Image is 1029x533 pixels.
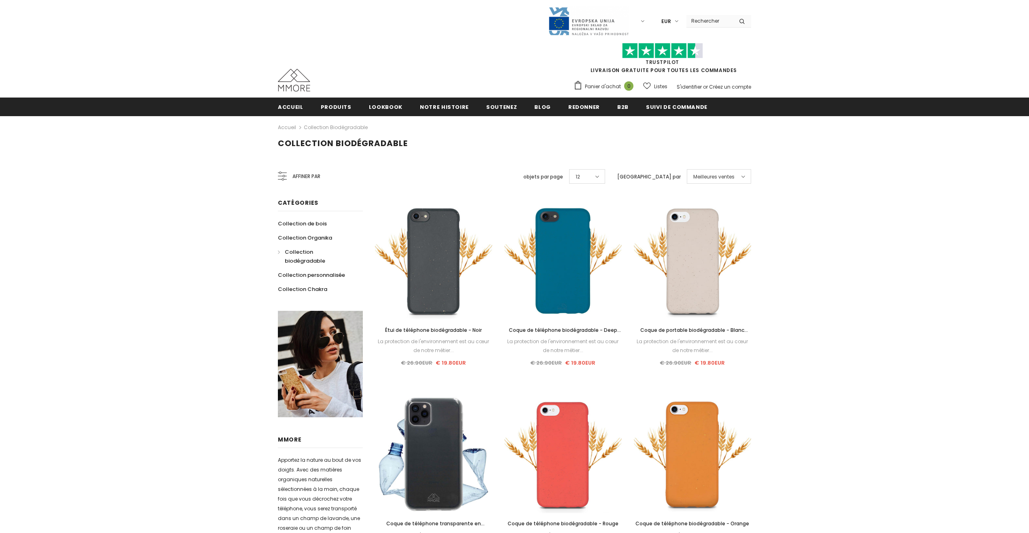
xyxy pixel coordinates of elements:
span: Blog [534,103,551,111]
span: € 19.80EUR [565,359,595,367]
img: Faites confiance aux étoiles pilotes [622,43,703,59]
a: Collection de bois [278,217,327,231]
span: Collection Organika [278,234,332,242]
span: EUR [661,17,671,25]
span: Catégories [278,199,318,207]
span: € 26.90EUR [660,359,691,367]
a: Suivi de commande [646,98,707,116]
a: Coque de téléphone biodégradable - Deep Sea Blue [504,326,622,335]
span: Coque de téléphone biodégradable - Orange [635,520,749,527]
a: Blog [534,98,551,116]
span: MMORE [278,435,302,444]
span: € 19.80EUR [694,359,725,367]
span: Produits [321,103,351,111]
span: Étui de téléphone biodégradable - Noir [385,327,482,333]
a: Listes [643,79,667,93]
a: Étui de téléphone biodégradable - Noir [375,326,492,335]
label: objets par page [523,173,563,181]
a: Créez un compte [709,83,751,90]
a: Lookbook [369,98,402,116]
span: € 26.90EUR [530,359,562,367]
a: Collection biodégradable [304,124,368,131]
a: Coque de téléphone biodégradable - Rouge [504,519,622,528]
img: Cas MMORE [278,69,310,91]
a: Collection Organika [278,231,332,245]
label: [GEOGRAPHIC_DATA] par [617,173,681,181]
span: Listes [654,83,667,91]
span: Coque de téléphone biodégradable - Rouge [508,520,618,527]
img: Javni Razpis [548,6,629,36]
span: Accueil [278,103,303,111]
a: Coque de portable biodégradable - Blanc naturel [634,326,751,335]
a: S'identifier [677,83,702,90]
a: soutenez [486,98,517,116]
span: LIVRAISON GRATUITE POUR TOUTES LES COMMANDES [574,47,751,74]
a: Accueil [278,123,296,132]
span: € 19.80EUR [436,359,466,367]
span: Collection biodégradable [278,138,408,149]
div: La protection de l'environnement est au cœur de notre métier... [504,337,622,355]
span: Affiner par [292,172,320,181]
span: Redonner [568,103,600,111]
span: Collection Chakra [278,285,327,293]
span: Suivi de commande [646,103,707,111]
a: Panier d'achat 0 [574,81,637,93]
span: Meilleures ventes [693,173,735,181]
a: Javni Razpis [548,17,629,24]
a: Coque de téléphone biodégradable - Orange [634,519,751,528]
span: Collection biodégradable [285,248,325,265]
a: Collection Chakra [278,282,327,296]
input: Search Site [686,15,733,27]
a: Collection personnalisée [278,268,345,282]
span: Coque de téléphone biodégradable - Deep Sea Blue [509,327,621,342]
a: TrustPilot [646,59,679,66]
span: Panier d'achat [585,83,621,91]
span: Coque de portable biodégradable - Blanc naturel [640,327,748,342]
a: Accueil [278,98,303,116]
span: Notre histoire [420,103,469,111]
div: La protection de l'environnement est au cœur de notre métier... [375,337,492,355]
a: Coque de téléphone transparente en plastique océanique recyclé [375,519,492,528]
a: Produits [321,98,351,116]
span: € 26.90EUR [401,359,432,367]
div: La protection de l'environnement est au cœur de notre métier... [634,337,751,355]
a: Notre histoire [420,98,469,116]
span: B2B [617,103,629,111]
a: B2B [617,98,629,116]
span: Collection personnalisée [278,271,345,279]
span: 0 [624,81,633,91]
span: Lookbook [369,103,402,111]
span: soutenez [486,103,517,111]
span: 12 [576,173,580,181]
a: Collection biodégradable [278,245,354,268]
span: or [703,83,708,90]
span: Collection de bois [278,220,327,227]
a: Redonner [568,98,600,116]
